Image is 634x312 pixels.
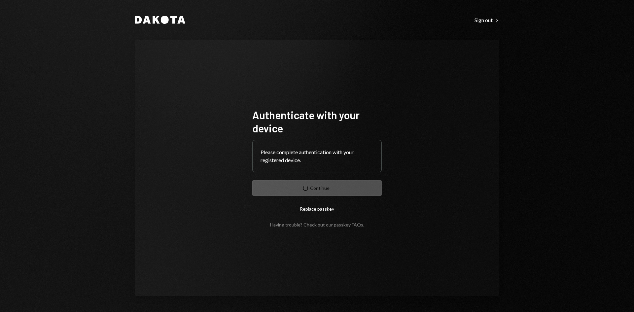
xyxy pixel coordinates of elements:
[252,201,382,217] button: Replace passkey
[475,16,499,23] a: Sign out
[270,222,364,227] div: Having trouble? Check out our .
[334,222,363,228] a: passkey FAQs
[475,17,499,23] div: Sign out
[252,108,382,135] h1: Authenticate with your device
[261,148,373,164] div: Please complete authentication with your registered device.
